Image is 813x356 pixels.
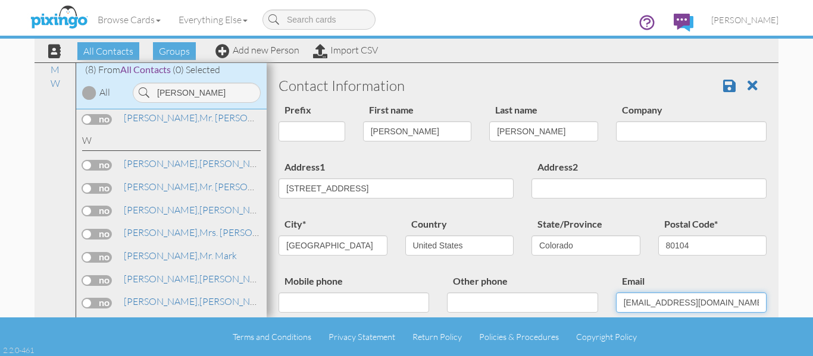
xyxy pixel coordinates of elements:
a: Import CSV [313,44,378,56]
a: Policies & Procedures [479,332,559,342]
input: Search cards [262,10,376,30]
a: Return Policy [412,332,462,342]
a: W [45,76,66,90]
h3: Contact Information [279,78,767,93]
a: Terms and Conditions [233,332,311,342]
a: Mr. [PERSON_NAME] [123,179,290,194]
a: Everything Else [170,5,257,34]
a: [PERSON_NAME] [702,5,787,35]
a: [PERSON_NAME] [123,156,274,171]
label: Mobile phone [279,273,349,289]
span: [PERSON_NAME], [124,226,199,238]
div: All [99,86,110,99]
label: Postal Code* [658,216,724,232]
span: [PERSON_NAME], [124,250,199,262]
label: Company [616,102,668,118]
label: Address1 [279,159,331,175]
span: [PERSON_NAME], [124,157,199,169]
span: (0) Selected [173,64,220,75]
a: Mrs. [PERSON_NAME] [123,225,295,240]
a: Privacy Statement [329,332,395,342]
a: Copyright Policy [576,332,637,342]
a: Mr. Mark [123,248,238,263]
a: [PERSON_NAME] [123,272,274,286]
label: Email [616,273,651,289]
img: comments.svg [674,14,693,31]
label: Other phone [447,273,514,289]
span: [PERSON_NAME], [124,295,199,307]
a: Mr. [PERSON_NAME] [123,111,290,125]
img: pixingo logo [27,3,90,33]
a: [PERSON_NAME] [123,294,274,308]
a: Add new Person [215,44,299,56]
div: W [82,134,261,151]
a: Browse Cards [89,5,170,34]
span: [PERSON_NAME], [124,273,199,285]
div: (8) From [76,63,267,77]
span: [PERSON_NAME] [711,15,778,25]
div: 2.2.0-461 [3,345,34,355]
label: Address2 [531,159,584,175]
a: M [45,62,65,77]
span: [PERSON_NAME], [124,204,199,216]
label: Prefix [279,102,317,118]
a: [PERSON_NAME] [123,203,274,217]
span: [PERSON_NAME], [124,112,199,124]
span: [PERSON_NAME], [124,181,199,193]
label: city* [279,216,312,232]
span: Groups [153,42,196,60]
span: All Contacts [120,64,171,75]
label: First name [363,102,420,118]
label: State/Province [531,216,608,232]
span: All Contacts [77,42,139,60]
label: Country [405,216,453,232]
label: Last name [489,102,543,118]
